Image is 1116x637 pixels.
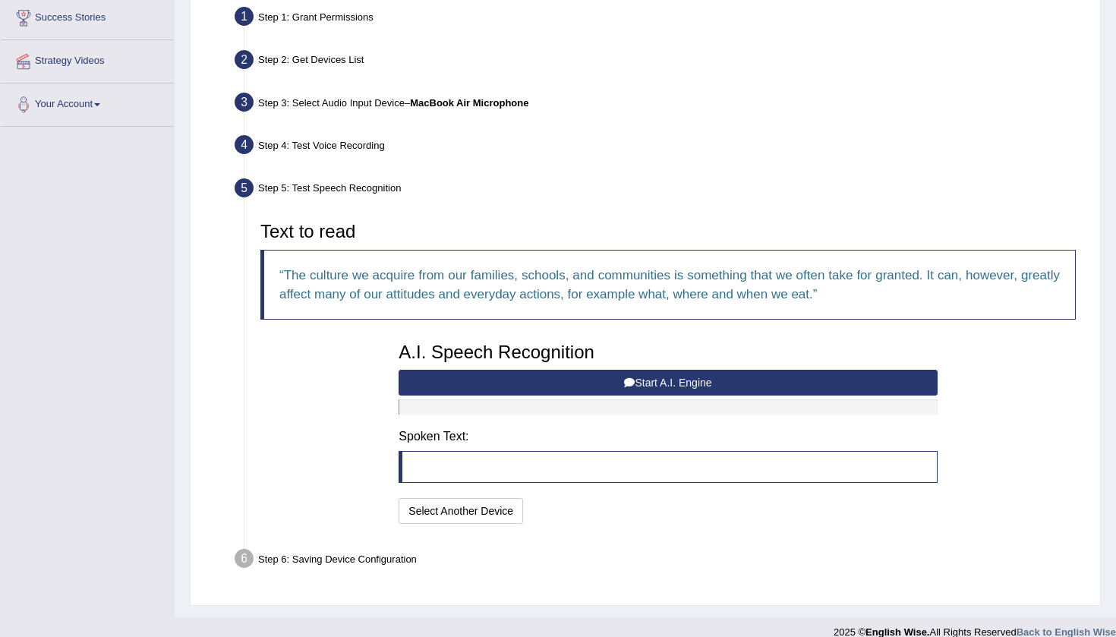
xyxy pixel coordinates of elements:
[228,46,1093,79] div: Step 2: Get Devices List
[279,268,1060,301] q: The culture we acquire from our families, schools, and communities is something that we often tak...
[228,131,1093,164] div: Step 4: Test Voice Recording
[228,2,1093,36] div: Step 1: Grant Permissions
[399,370,937,396] button: Start A.I. Engine
[228,174,1093,207] div: Step 5: Test Speech Recognition
[1,40,174,78] a: Strategy Videos
[228,88,1093,121] div: Step 3: Select Audio Input Device
[228,544,1093,578] div: Step 6: Saving Device Configuration
[399,498,523,524] button: Select Another Device
[399,342,937,362] h3: A.I. Speech Recognition
[1,84,174,121] a: Your Account
[410,97,528,109] b: MacBook Air Microphone
[260,222,1076,241] h3: Text to read
[399,430,937,443] h4: Spoken Text:
[405,97,529,109] span: –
